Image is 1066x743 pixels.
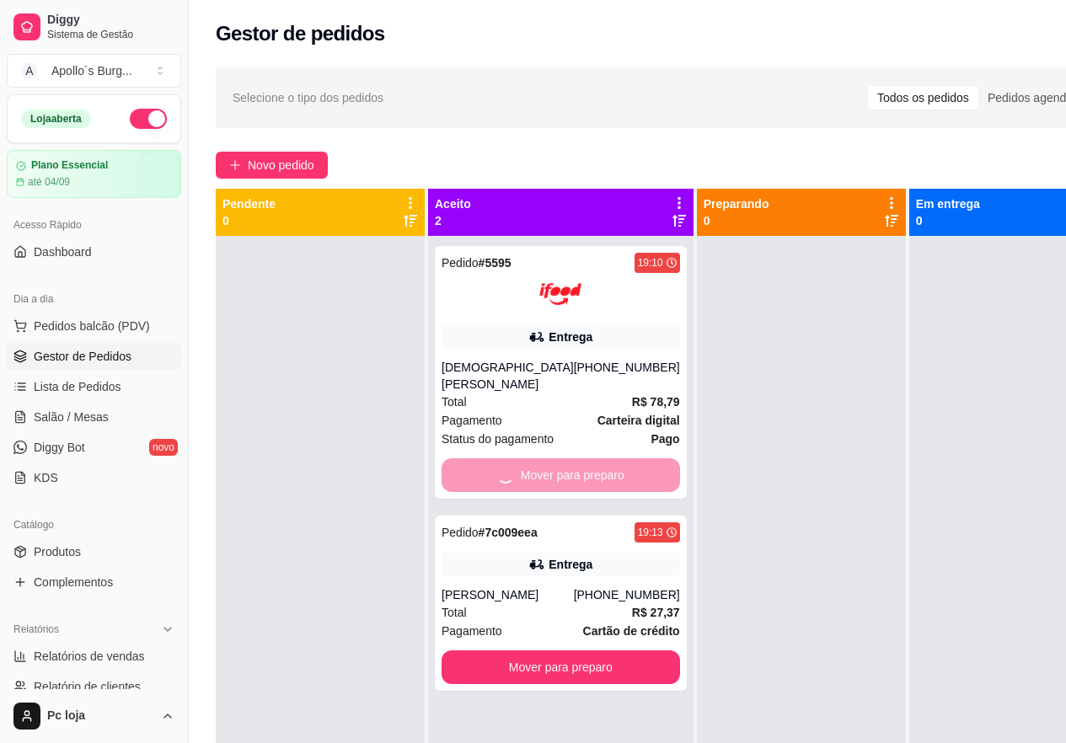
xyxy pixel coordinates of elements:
div: [PHONE_NUMBER] [574,586,680,603]
span: Total [442,603,467,622]
button: Novo pedido [216,152,328,179]
a: Produtos [7,538,181,565]
strong: Carteira digital [597,414,680,427]
div: [PERSON_NAME] [442,586,574,603]
button: Mover para preparo [442,650,680,684]
a: Dashboard [7,238,181,265]
div: 19:13 [638,526,663,539]
p: 2 [435,212,471,229]
article: até 04/09 [28,175,70,189]
span: Gestor de Pedidos [34,348,131,365]
a: Complementos [7,569,181,596]
span: Novo pedido [248,156,314,174]
span: Relatórios [13,623,59,636]
span: Complementos [34,574,113,591]
div: Catálogo [7,511,181,538]
span: Sistema de Gestão [47,28,174,41]
a: Relatório de clientes [7,673,181,700]
a: Diggy Botnovo [7,434,181,461]
span: Diggy Bot [34,439,85,456]
span: Pagamento [442,411,502,430]
span: A [21,62,38,79]
strong: R$ 78,79 [632,395,680,409]
span: Relatório de clientes [34,678,141,695]
span: Relatórios de vendas [34,648,145,665]
h2: Gestor de pedidos [216,20,385,47]
div: Acesso Rápido [7,211,181,238]
span: Diggy [47,13,174,28]
a: DiggySistema de Gestão [7,7,181,47]
a: Salão / Mesas [7,404,181,430]
p: 0 [704,212,769,229]
div: [PHONE_NUMBER] [574,359,680,393]
strong: # 7c009eea [479,526,538,539]
a: Lista de Pedidos [7,373,181,400]
div: [DEMOGRAPHIC_DATA][PERSON_NAME] [442,359,574,393]
p: Aceito [435,195,471,212]
button: Select a team [7,54,181,88]
strong: Cartão de crédito [583,624,680,638]
a: Plano Essencialaté 04/09 [7,150,181,198]
span: Status do pagamento [442,430,554,448]
div: Loja aberta [21,110,91,128]
span: plus [229,159,241,171]
span: Salão / Mesas [34,409,109,425]
strong: R$ 27,37 [632,606,680,619]
article: Plano Essencial [31,159,108,172]
div: Entrega [549,329,592,345]
span: Pedido [442,526,479,539]
button: Pc loja [7,696,181,736]
span: Selecione o tipo dos pedidos [233,88,383,107]
div: 19:10 [638,256,663,270]
span: Total [442,393,467,411]
a: KDS [7,464,181,491]
span: Lista de Pedidos [34,378,121,395]
p: Pendente [222,195,276,212]
img: ifood [539,273,581,315]
button: Alterar Status [130,109,167,129]
p: Preparando [704,195,769,212]
p: Em entrega [916,195,980,212]
strong: Pago [651,432,679,446]
a: Relatórios de vendas [7,643,181,670]
a: Gestor de Pedidos [7,343,181,370]
span: Dashboard [34,243,92,260]
span: Pedidos balcão (PDV) [34,318,150,334]
div: Apollo´s Burg ... [51,62,132,79]
p: 0 [916,212,980,229]
div: Entrega [549,556,592,573]
span: Pedido [442,256,479,270]
span: Pagamento [442,622,502,640]
div: Dia a dia [7,286,181,313]
span: KDS [34,469,58,486]
span: Produtos [34,543,81,560]
div: Todos os pedidos [868,86,978,110]
span: Pc loja [47,708,154,724]
button: Pedidos balcão (PDV) [7,313,181,339]
p: 0 [222,212,276,229]
strong: # 5595 [479,256,512,270]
